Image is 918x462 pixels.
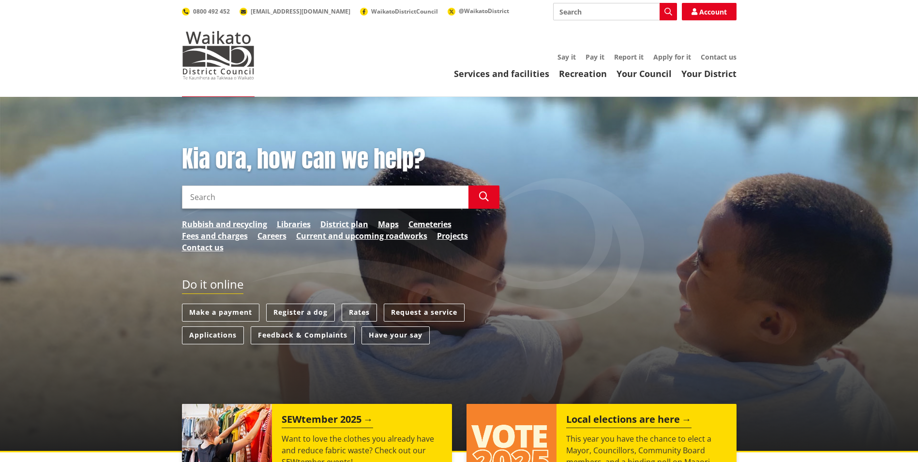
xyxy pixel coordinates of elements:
[182,326,244,344] a: Applications
[408,218,451,230] a: Cemeteries
[378,218,399,230] a: Maps
[182,304,259,322] a: Make a payment
[266,304,335,322] a: Register a dog
[681,68,737,79] a: Your District
[182,185,468,209] input: Search input
[557,52,576,62] a: Say it
[257,230,286,242] a: Careers
[448,7,509,15] a: @WaikatoDistrict
[296,230,427,242] a: Current and upcoming roadworks
[193,7,230,15] span: 0800 492 452
[182,218,267,230] a: Rubbish and recycling
[437,230,468,242] a: Projects
[653,52,691,62] a: Apply for it
[371,7,438,15] span: WaikatoDistrictCouncil
[454,68,549,79] a: Services and facilities
[617,68,672,79] a: Your Council
[182,230,248,242] a: Fees and charges
[240,7,350,15] a: [EMAIL_ADDRESS][DOMAIN_NAME]
[361,326,430,344] a: Have your say
[251,326,355,344] a: Feedback & Complaints
[282,414,373,428] h2: SEWtember 2025
[360,7,438,15] a: WaikatoDistrictCouncil
[342,304,377,322] a: Rates
[277,218,311,230] a: Libraries
[614,52,644,62] a: Report it
[566,414,692,428] h2: Local elections are here
[182,242,224,253] a: Contact us
[459,7,509,15] span: @WaikatoDistrict
[701,52,737,62] a: Contact us
[182,145,499,173] h1: Kia ora, how can we help?
[553,3,677,20] input: Search input
[182,277,243,294] h2: Do it online
[682,3,737,20] a: Account
[384,304,465,322] a: Request a service
[182,31,255,79] img: Waikato District Council - Te Kaunihera aa Takiwaa o Waikato
[559,68,607,79] a: Recreation
[586,52,604,62] a: Pay it
[182,7,230,15] a: 0800 492 452
[251,7,350,15] span: [EMAIL_ADDRESS][DOMAIN_NAME]
[320,218,368,230] a: District plan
